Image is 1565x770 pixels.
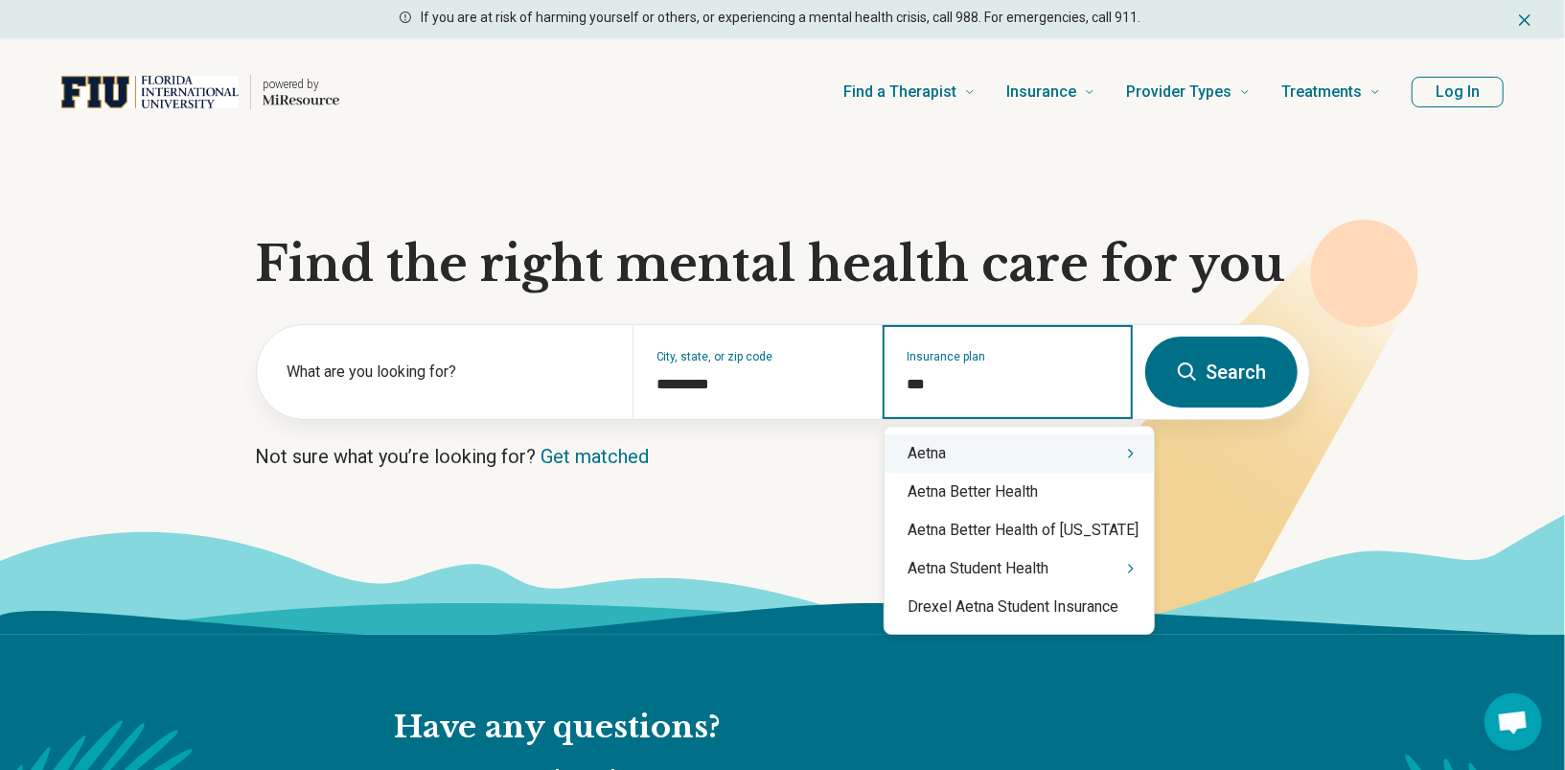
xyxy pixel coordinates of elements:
[256,236,1310,293] h1: Find the right mental health care for you
[421,8,1140,28] p: If you are at risk of harming yourself or others, or experiencing a mental health crisis, call 98...
[288,361,610,384] label: What are you looking for?
[1484,693,1542,751] div: Open chat
[885,473,1154,511] div: Aetna Better Health
[885,549,1154,588] div: Aetna Student Health
[1145,337,1298,408] button: Search
[1006,79,1076,105] span: Insurance
[885,588,1154,626] div: Drexel Aetna Student Insurance
[1412,77,1504,107] button: Log In
[541,445,650,468] a: Get matched
[843,79,956,105] span: Find a Therapist
[1126,79,1231,105] span: Provider Types
[885,434,1154,626] div: Suggestions
[256,443,1310,470] p: Not sure what you’re looking for?
[885,434,1154,473] div: Aetna
[1281,79,1362,105] span: Treatments
[61,61,339,123] a: Home page
[1515,8,1534,31] button: Dismiss
[263,77,339,92] p: powered by
[394,708,1125,748] h2: Have any questions?
[885,511,1154,549] div: Aetna Better Health of [US_STATE]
